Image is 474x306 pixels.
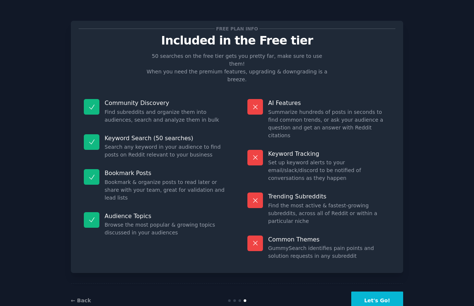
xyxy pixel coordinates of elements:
[105,134,227,142] p: Keyword Search (50 searches)
[268,99,390,107] p: AI Features
[268,159,390,182] dd: Set up keyword alerts to your email/slack/discord to be notified of conversations as they happen
[268,150,390,158] p: Keyword Tracking
[105,108,227,124] dd: Find subreddits and organize them into audiences, search and analyze them in bulk
[105,178,227,202] dd: Bookmark & organize posts to read later or share with your team, great for validation and lead lists
[71,297,91,303] a: ← Back
[215,25,259,33] span: Free plan info
[144,52,330,83] p: 50 searches on the free tier gets you pretty far, make sure to use them! When you need the premiu...
[268,108,390,139] dd: Summarize hundreds of posts in seconds to find common trends, or ask your audience a question and...
[268,193,390,200] p: Trending Subreddits
[268,236,390,243] p: Common Themes
[268,244,390,260] dd: GummySearch identifies pain points and solution requests in any subreddit
[105,99,227,107] p: Community Discovery
[79,34,395,47] p: Included in the Free tier
[105,143,227,159] dd: Search any keyword in your audience to find posts on Reddit relevant to your business
[105,212,227,220] p: Audience Topics
[105,169,227,177] p: Bookmark Posts
[105,221,227,237] dd: Browse the most popular & growing topics discussed in your audiences
[268,202,390,225] dd: Find the most active & fastest-growing subreddits, across all of Reddit or within a particular niche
